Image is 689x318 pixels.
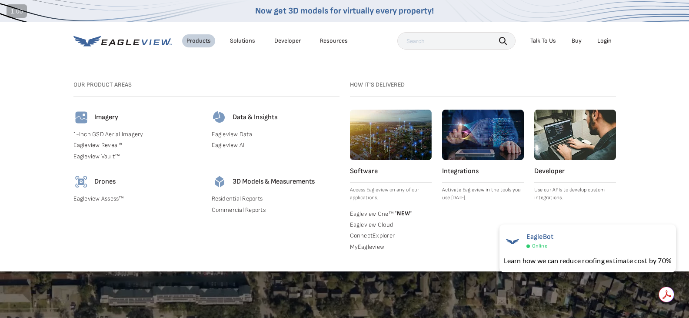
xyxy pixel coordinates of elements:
a: Developer Use our APIs to develop custom integrations. [534,110,616,202]
img: data-icon.svg [212,110,227,125]
img: imagery-icon.svg [73,110,89,125]
a: Buy [572,37,582,45]
img: software.webp [350,110,432,160]
p: Activate Eagleview in the tools you use [DATE]. [442,186,524,202]
img: developer.webp [534,110,616,160]
a: Residential Reports [212,195,340,203]
div: Solutions [230,37,255,45]
h4: Software [350,167,432,176]
a: ConnectExplorer [350,232,432,240]
span: NEW [393,210,412,217]
a: Eagleview Assess™ [73,195,201,203]
a: Integrations Activate Eagleview in the tools you use [DATE]. [442,110,524,202]
div: Talk To Us [530,37,556,45]
div: Products [186,37,211,45]
p: Access Eagleview on any of our applications. [350,186,432,202]
a: Eagleview Vault™ [73,153,201,161]
img: EagleBot [504,233,521,250]
input: Search [397,32,516,50]
img: integrations.webp [442,110,524,160]
a: 1-Inch GSD Aerial Imagery [73,131,201,138]
span: Online [532,243,547,249]
div: Learn how we can reduce roofing estimate cost by 70% [504,255,672,266]
a: Eagleview Reveal® [73,141,201,149]
a: Eagleview AI [212,141,340,149]
h3: Our Product Areas [73,81,340,89]
a: Eagleview Data [212,131,340,138]
h4: Developer [534,167,616,176]
a: Now get 3D models for virtually every property! [255,6,434,16]
p: Use our APIs to develop custom integrations. [534,186,616,202]
h4: Imagery [94,113,118,122]
a: Eagleview Cloud [350,221,432,229]
a: Eagleview One™ *NEW* [350,209,432,218]
div: Login [597,37,612,45]
a: MyEagleview [350,243,432,251]
img: 3d-models-icon.svg [212,174,227,190]
img: drones-icon.svg [73,174,89,190]
h4: Integrations [442,167,524,176]
a: Developer [274,37,301,45]
h4: Drones [94,177,116,186]
span: EagleBot [526,233,554,241]
div: Resources [320,37,348,45]
h3: How it's Delivered [350,81,616,89]
a: Commercial Reports [212,206,340,214]
h4: Data & Insights [233,113,277,122]
h4: 3D Models & Measurements [233,177,315,186]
